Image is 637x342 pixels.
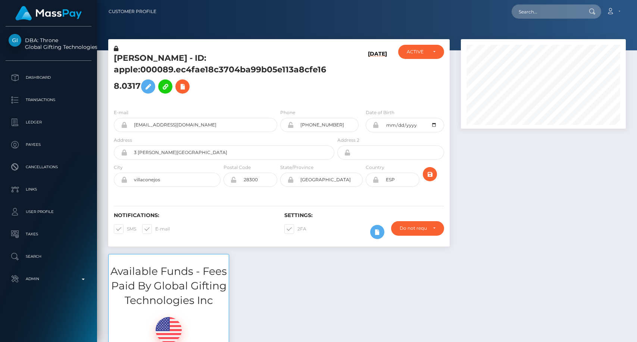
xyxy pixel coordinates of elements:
div: Do not require [400,225,427,231]
label: 2FA [284,224,306,234]
label: E-mail [114,109,128,116]
p: Cancellations [9,161,88,173]
p: User Profile [9,206,88,217]
p: Dashboard [9,72,88,83]
p: Ledger [9,117,88,128]
p: Admin [9,273,88,285]
a: Taxes [6,225,91,244]
button: ACTIVE [398,45,444,59]
label: State/Province [280,164,313,171]
img: MassPay Logo [15,6,82,21]
a: Payees [6,135,91,154]
p: Taxes [9,229,88,240]
p: Search [9,251,88,262]
h6: [DATE] [368,51,387,100]
a: Dashboard [6,68,91,87]
a: Cancellations [6,158,91,176]
p: Links [9,184,88,195]
label: Date of Birth [366,109,394,116]
span: DBA: Throne Global Gifting Technologies Inc [6,37,91,50]
button: Do not require [391,221,444,235]
h6: Settings: [284,212,444,219]
a: Search [6,247,91,266]
h5: [PERSON_NAME] - ID: apple:000089.ec4fae18c3704ba99b05e113a8cfe168.0317 [114,53,330,97]
label: City [114,164,123,171]
label: Country [366,164,384,171]
a: Transactions [6,91,91,109]
a: Ledger [6,113,91,132]
label: Address [114,137,132,144]
label: Postal Code [224,164,251,171]
img: Global Gifting Technologies Inc [9,34,21,47]
a: Links [6,180,91,199]
a: Admin [6,270,91,288]
label: E-mail [142,224,170,234]
a: Customer Profile [109,4,156,19]
div: ACTIVE [407,49,427,55]
p: Payees [9,139,88,150]
label: Address 2 [337,137,359,144]
input: Search... [512,4,582,19]
a: User Profile [6,203,91,221]
p: Transactions [9,94,88,106]
label: SMS [114,224,136,234]
h3: Available Funds - Fees Paid By Global Gifting Technologies Inc [109,264,229,308]
label: Phone [280,109,295,116]
h6: Notifications: [114,212,273,219]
